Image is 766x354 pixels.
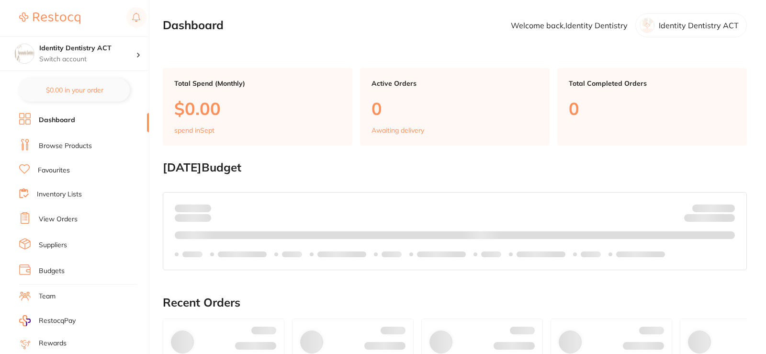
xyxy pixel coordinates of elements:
[659,21,739,30] p: Identity Dentistry ACT
[174,99,341,118] p: $0.00
[317,251,366,258] p: Labels extended
[360,68,550,146] a: Active Orders0Awaiting delivery
[616,251,665,258] p: Labels extended
[19,12,80,24] img: Restocq Logo
[417,251,466,258] p: Labels extended
[19,315,31,326] img: RestocqPay
[175,212,211,224] p: month
[19,315,76,326] a: RestocqPay
[39,215,78,224] a: View Orders
[19,79,130,102] button: $0.00 in your order
[581,251,601,258] p: Labels
[39,339,67,348] a: Rewards
[163,296,747,309] h2: Recent Orders
[218,251,267,258] p: Labels extended
[39,316,76,326] span: RestocqPay
[372,80,538,87] p: Active Orders
[15,44,34,63] img: Identity Dentistry ACT
[163,68,352,146] a: Total Spend (Monthly)$0.00spend inSept
[372,99,538,118] p: 0
[372,126,424,134] p: Awaiting delivery
[175,204,211,212] p: Spent:
[39,292,56,301] a: Team
[174,80,341,87] p: Total Spend (Monthly)
[557,68,747,146] a: Total Completed Orders0
[517,251,565,258] p: Labels extended
[511,21,628,30] p: Welcome back, Identity Dentistry
[39,266,65,276] a: Budgets
[163,19,224,32] h2: Dashboard
[182,251,203,258] p: Labels
[569,99,735,118] p: 0
[174,126,214,134] p: spend in Sept
[39,44,136,53] h4: Identity Dentistry ACT
[39,55,136,64] p: Switch account
[282,251,302,258] p: Labels
[481,251,501,258] p: Labels
[684,212,735,224] p: Remaining:
[163,161,747,174] h2: [DATE] Budget
[19,7,80,29] a: Restocq Logo
[39,115,75,125] a: Dashboard
[718,216,735,224] strong: $0.00
[37,190,82,199] a: Inventory Lists
[39,240,67,250] a: Suppliers
[716,204,735,212] strong: $NaN
[569,80,735,87] p: Total Completed Orders
[38,166,70,175] a: Favourites
[194,204,211,212] strong: $0.00
[39,141,92,151] a: Browse Products
[692,204,735,212] p: Budget:
[382,251,402,258] p: Labels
